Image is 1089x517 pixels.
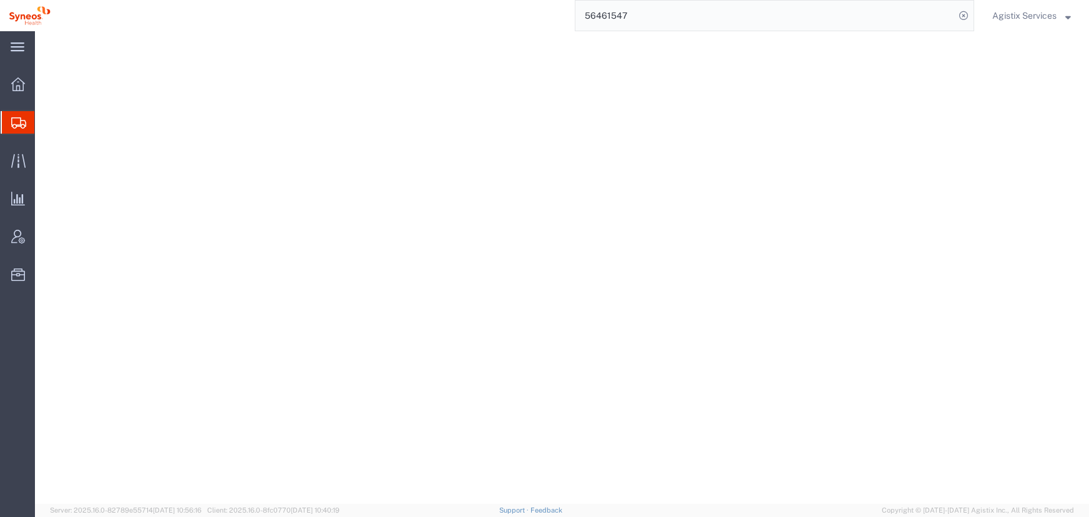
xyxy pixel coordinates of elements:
[35,31,1089,504] iframe: FS Legacy Container
[992,8,1072,23] button: Agistix Services
[575,1,955,31] input: Search for shipment number, reference number
[9,6,51,25] img: logo
[207,506,339,514] span: Client: 2025.16.0-8fc0770
[992,9,1057,22] span: Agistix Services
[291,506,339,514] span: [DATE] 10:40:19
[153,506,202,514] span: [DATE] 10:56:16
[882,505,1074,516] span: Copyright © [DATE]-[DATE] Agistix Inc., All Rights Reserved
[530,506,562,514] a: Feedback
[499,506,530,514] a: Support
[50,506,202,514] span: Server: 2025.16.0-82789e55714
